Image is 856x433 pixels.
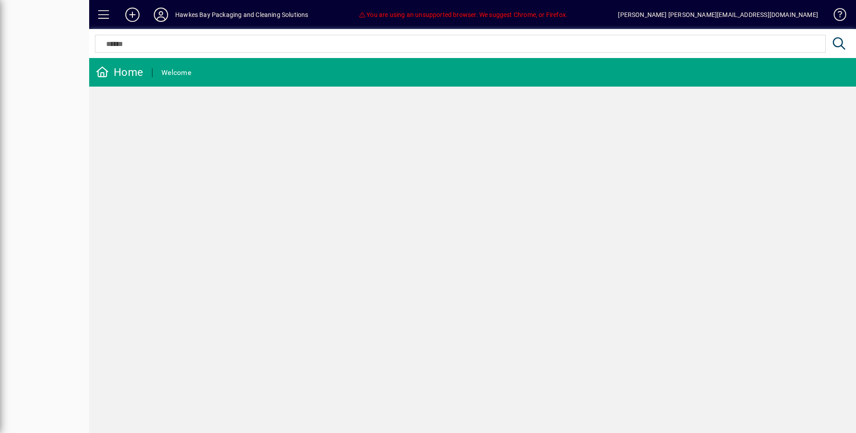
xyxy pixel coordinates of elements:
span: You are using an unsupported browser. We suggest Chrome, or Firefox. [359,11,568,18]
button: Add [118,7,147,23]
div: Home [96,65,143,79]
button: Profile [147,7,175,23]
div: Welcome [161,66,191,80]
div: [PERSON_NAME] [PERSON_NAME][EMAIL_ADDRESS][DOMAIN_NAME] [618,8,818,22]
a: Knowledge Base [827,2,845,31]
div: Hawkes Bay Packaging and Cleaning Solutions [175,8,309,22]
